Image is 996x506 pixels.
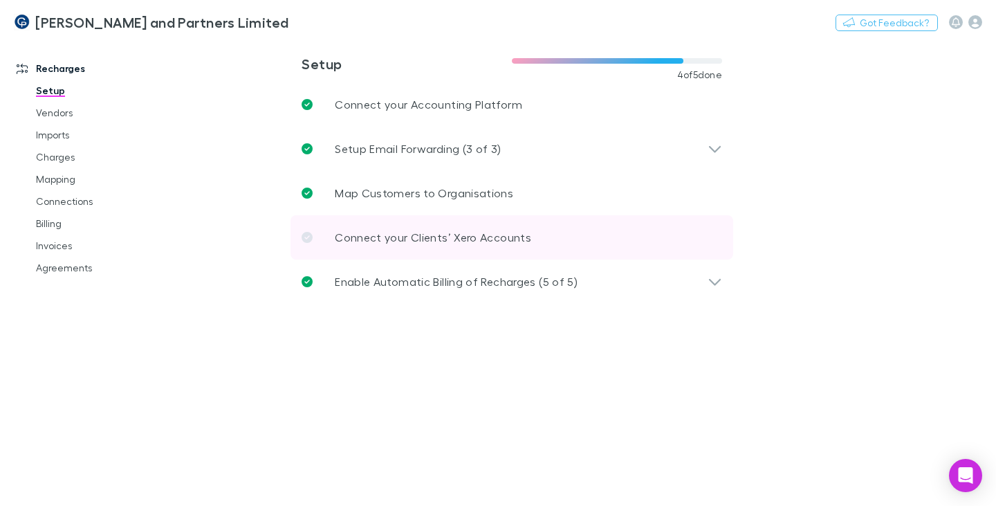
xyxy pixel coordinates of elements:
[22,146,179,168] a: Charges
[335,229,531,246] p: Connect your Clients’ Xero Accounts
[335,141,501,157] p: Setup Email Forwarding (3 of 3)
[290,171,733,215] a: Map Customers to Organisations
[335,185,513,201] p: Map Customers to Organisations
[22,124,179,146] a: Imports
[335,273,578,290] p: Enable Automatic Billing of Recharges (5 of 5)
[302,55,512,72] h3: Setup
[14,14,30,30] img: Coates and Partners Limited's Logo
[22,168,179,190] a: Mapping
[35,14,289,30] h3: [PERSON_NAME] and Partners Limited
[22,190,179,213] a: Connections
[290,215,733,260] a: Connect your Clients’ Xero Accounts
[22,235,179,257] a: Invoices
[836,15,938,31] button: Got Feedback?
[290,82,733,127] a: Connect your Accounting Platform
[677,69,723,80] span: 4 of 5 done
[290,127,733,171] div: Setup Email Forwarding (3 of 3)
[22,102,179,124] a: Vendors
[335,96,522,113] p: Connect your Accounting Platform
[22,213,179,235] a: Billing
[949,459,982,492] div: Open Intercom Messenger
[22,80,179,102] a: Setup
[6,6,297,39] a: [PERSON_NAME] and Partners Limited
[22,257,179,279] a: Agreements
[290,260,733,304] div: Enable Automatic Billing of Recharges (5 of 5)
[3,57,179,80] a: Recharges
